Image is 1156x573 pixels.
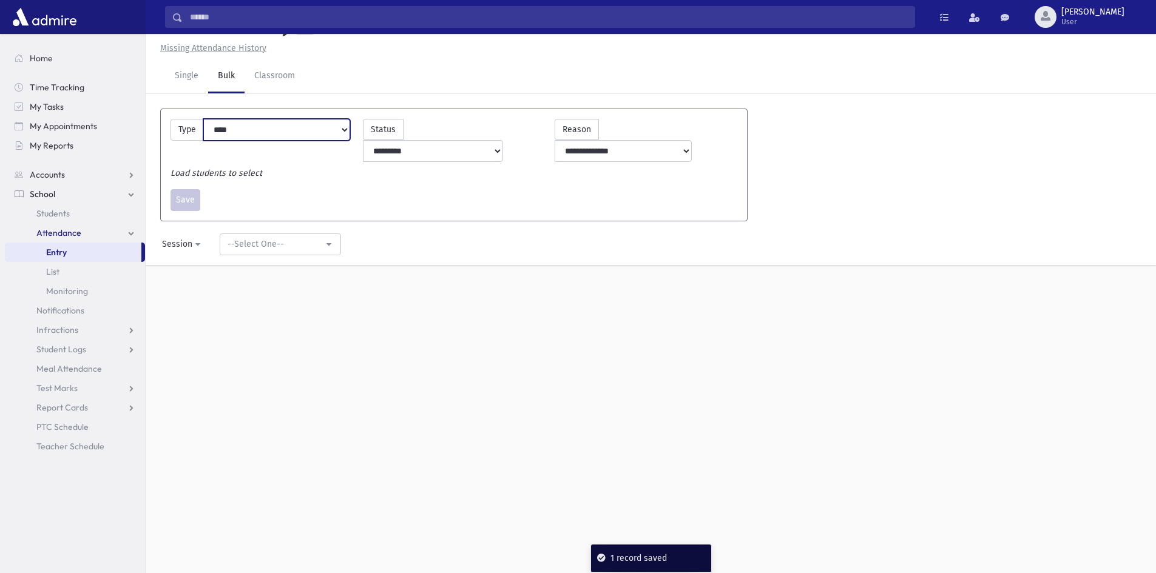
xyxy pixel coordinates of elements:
[5,223,145,243] a: Attendance
[5,262,145,281] a: List
[5,204,145,223] a: Students
[220,233,341,255] button: --Select One--
[183,6,914,28] input: Search
[30,169,65,180] span: Accounts
[46,266,59,277] span: List
[245,59,305,93] a: Classroom
[5,116,145,136] a: My Appointments
[5,281,145,301] a: Monitoring
[165,59,208,93] a: Single
[36,305,84,316] span: Notifications
[36,227,81,238] span: Attendance
[30,101,64,112] span: My Tasks
[208,59,245,93] a: Bulk
[171,119,204,141] label: Type
[5,78,145,97] a: Time Tracking
[5,301,145,320] a: Notifications
[5,398,145,417] a: Report Cards
[5,243,141,262] a: Entry
[46,286,88,297] span: Monitoring
[5,136,145,155] a: My Reports
[5,340,145,359] a: Student Logs
[5,184,145,204] a: School
[228,238,323,250] div: --Select One--
[36,208,70,219] span: Students
[5,165,145,184] a: Accounts
[5,320,145,340] a: Infractions
[606,552,667,565] div: 1 record saved
[36,421,89,432] span: PTC Schedule
[162,238,192,250] div: Session
[30,82,84,93] span: Time Tracking
[171,189,200,211] button: Save
[164,167,743,179] div: Load students to select
[555,119,599,140] label: Reason
[36,344,86,355] span: Student Logs
[36,441,104,452] span: Teacher Schedule
[5,359,145,378] a: Meal Attendance
[30,53,53,64] span: Home
[30,189,55,199] span: School
[10,5,79,29] img: AdmirePro
[5,437,145,456] a: Teacher Schedule
[5,49,145,68] a: Home
[36,402,88,413] span: Report Cards
[1061,17,1124,27] span: User
[36,363,102,374] span: Meal Attendance
[165,560,1137,573] div: © 2025 -
[5,378,145,398] a: Test Marks
[30,140,73,151] span: My Reports
[36,324,78,335] span: Infractions
[363,119,404,140] label: Status
[154,233,210,255] button: Session
[1061,7,1124,17] span: [PERSON_NAME]
[160,43,266,53] u: Missing Attendance History
[5,97,145,116] a: My Tasks
[5,417,145,437] a: PTC Schedule
[46,247,67,258] span: Entry
[155,43,266,53] a: Missing Attendance History
[30,121,97,132] span: My Appointments
[36,383,78,394] span: Test Marks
